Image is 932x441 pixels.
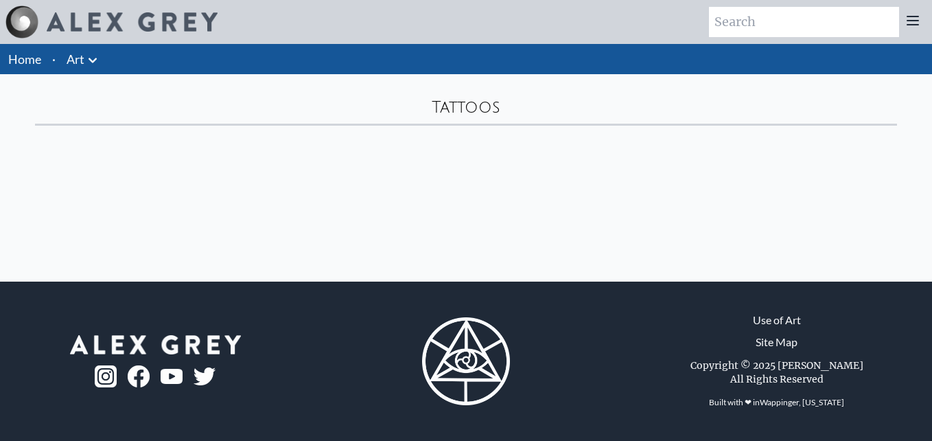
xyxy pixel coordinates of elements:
li: · [47,44,61,74]
a: Use of Art [753,312,801,328]
div: Tattoos [27,74,905,126]
img: twitter-logo.png [194,367,215,385]
a: Wappinger, [US_STATE] [760,397,844,407]
img: fb-logo.png [128,365,150,387]
input: Search [709,7,899,37]
div: All Rights Reserved [730,372,824,386]
img: ig-logo.png [95,365,117,387]
div: Built with ❤ in [703,392,850,414]
a: Home [8,52,41,67]
div: Copyright © 2025 [PERSON_NAME] [690,359,863,372]
a: Site Map [756,334,797,350]
a: Art [67,49,84,69]
img: youtube-logo.png [161,369,183,385]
